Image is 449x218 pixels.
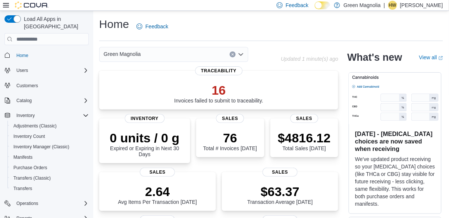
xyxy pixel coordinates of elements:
[247,184,313,205] div: Transaction Average [DATE]
[13,66,31,75] button: Users
[16,200,38,206] span: Operations
[10,153,89,162] span: Manifests
[105,130,184,157] div: Expired or Expiring in Next 30 Days
[13,199,89,208] span: Operations
[16,98,32,104] span: Catalog
[125,114,165,123] span: Inventory
[7,162,92,173] button: Purchase Orders
[7,142,92,152] button: Inventory Manager (Classic)
[118,184,197,199] p: 2.64
[13,96,35,105] button: Catalog
[419,54,443,60] a: View allExternal link
[10,121,89,130] span: Adjustments (Classic)
[13,186,32,192] span: Transfers
[16,83,38,89] span: Customers
[347,51,402,63] h2: What's new
[281,56,338,62] p: Updated 1 minute(s) ago
[1,110,92,121] button: Inventory
[7,173,92,183] button: Transfers (Classic)
[105,130,184,145] p: 0 units / 0 g
[286,1,308,9] span: Feedback
[195,66,242,75] span: Traceability
[13,123,57,129] span: Adjustments (Classic)
[278,130,331,151] div: Total Sales [DATE]
[1,65,92,76] button: Users
[10,132,48,141] a: Inventory Count
[13,175,51,181] span: Transfers (Classic)
[174,83,263,98] p: 16
[13,96,89,105] span: Catalog
[174,83,263,104] div: Invoices failed to submit to traceability.
[10,184,35,193] a: Transfers
[15,1,48,9] img: Cova
[21,15,89,30] span: Load All Apps in [GEOGRAPHIC_DATA]
[10,153,35,162] a: Manifests
[13,111,38,120] button: Inventory
[10,121,60,130] a: Adjustments (Classic)
[439,56,443,60] svg: External link
[10,163,50,172] a: Purchase Orders
[13,144,69,150] span: Inventory Manager (Classic)
[13,199,41,208] button: Operations
[1,198,92,209] button: Operations
[315,9,315,10] span: Dark Mode
[203,130,257,145] p: 76
[10,184,89,193] span: Transfers
[400,1,443,10] p: [PERSON_NAME]
[99,17,129,32] h1: Home
[13,133,45,139] span: Inventory Count
[134,19,171,34] a: Feedback
[344,1,381,10] p: Green Magnolia
[291,114,318,123] span: Sales
[13,81,89,90] span: Customers
[10,132,89,141] span: Inventory Count
[16,67,28,73] span: Users
[104,50,141,59] span: Green Magnolia
[140,168,175,177] span: Sales
[7,152,92,162] button: Manifests
[10,174,54,183] a: Transfers (Classic)
[10,174,89,183] span: Transfers (Classic)
[118,184,197,205] div: Avg Items Per Transaction [DATE]
[13,111,89,120] span: Inventory
[203,130,257,151] div: Total # Invoices [DATE]
[10,142,89,151] span: Inventory Manager (Classic)
[16,53,28,59] span: Home
[13,50,89,60] span: Home
[1,80,92,91] button: Customers
[1,50,92,60] button: Home
[13,165,47,171] span: Purchase Orders
[13,81,41,90] a: Customers
[247,184,313,199] p: $63.37
[10,142,72,151] a: Inventory Manager (Classic)
[238,51,244,57] button: Open list of options
[315,1,330,9] input: Dark Mode
[1,95,92,106] button: Catalog
[384,1,385,10] p: |
[16,113,35,119] span: Inventory
[7,183,92,194] button: Transfers
[355,130,435,152] h3: [DATE] - [MEDICAL_DATA] choices are now saved when receiving
[10,163,89,172] span: Purchase Orders
[263,168,298,177] span: Sales
[216,114,244,123] span: Sales
[230,51,236,57] button: Clear input
[13,154,32,160] span: Manifests
[278,130,331,145] p: $4816.12
[145,23,168,30] span: Feedback
[7,121,92,131] button: Adjustments (Classic)
[13,66,89,75] span: Users
[355,155,435,208] p: We've updated product receiving so your [MEDICAL_DATA] choices (like THCa or CBG) stay visible fo...
[388,1,397,10] div: Heather Wheeler
[389,1,396,10] span: HW
[13,51,31,60] a: Home
[7,131,92,142] button: Inventory Count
